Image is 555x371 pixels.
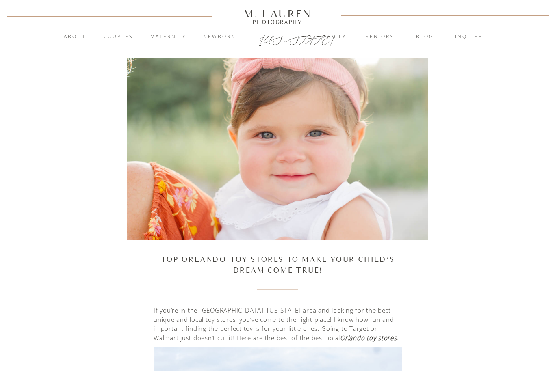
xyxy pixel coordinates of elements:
img: Young brown haired girl smiling at the camera on the beach at sunset Orlando toy store [127,58,428,240]
a: Couples [96,33,140,41]
a: About [59,33,90,41]
a: inquire [447,33,491,41]
strong: Orlando toy stores [340,334,397,342]
a: blog [403,33,447,41]
a: M. Lauren [219,9,336,18]
a: Newborn [197,33,241,41]
a: Family [313,33,357,41]
span: If you’re in the [GEOGRAPHIC_DATA], [US_STATE] area and looking for the best unique and local toy... [154,306,399,342]
a: Photography [240,20,315,24]
h1: Top Orlando Toy Stores to Make Your Child’s Dream Come True! [154,254,402,276]
a: Seniors [358,33,402,41]
a: Maternity [146,33,190,41]
a: [US_STATE] [259,33,296,43]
